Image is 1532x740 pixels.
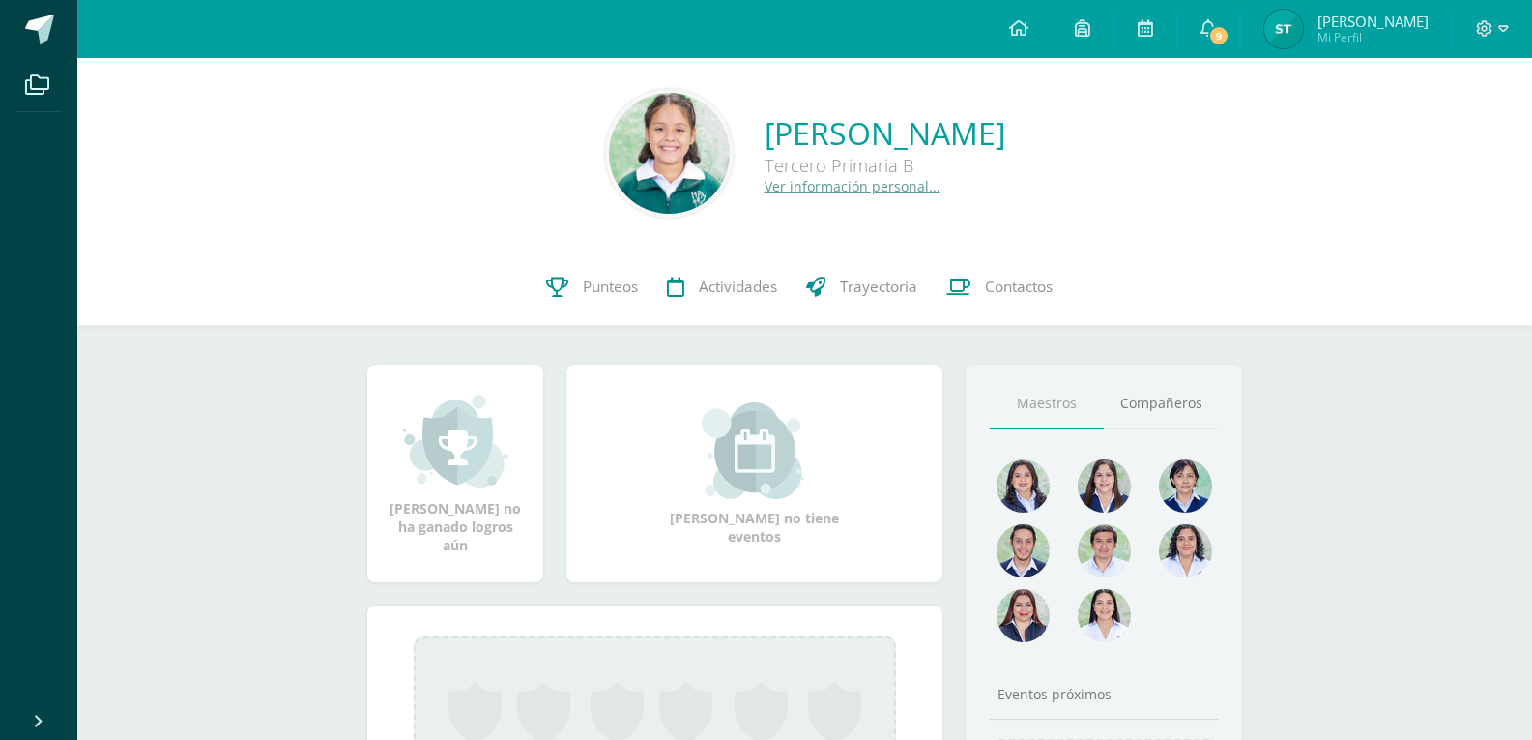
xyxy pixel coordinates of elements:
[403,393,508,489] img: achievement_small.png
[652,249,792,326] a: Actividades
[583,277,638,297] span: Punteos
[1208,25,1229,46] span: 9
[932,249,1067,326] a: Contactos
[990,379,1104,429] a: Maestros
[1078,589,1131,642] img: e88866c1a8bf4b3153ff9c6787b2a6b2.png
[387,393,524,554] div: [PERSON_NAME] no ha ganado logros aún
[765,177,940,195] a: Ver información personal...
[990,685,1218,703] div: Eventos próximos
[1317,12,1429,31] span: [PERSON_NAME]
[702,402,807,499] img: event_small.png
[1264,10,1303,48] img: 5eb0341ce2803838f8db349dfaef631f.png
[840,277,917,297] span: Trayectoria
[609,93,730,214] img: bf87d3193f9ef7e0607ab377e868a57e.png
[1159,459,1212,513] img: d3199913b2ba78bdc4d77a65fe615627.png
[699,277,777,297] span: Actividades
[792,249,932,326] a: Trayectoria
[997,524,1050,577] img: e3394e7adb7c8ac64a4cac27f35e8a2d.png
[658,402,852,546] div: [PERSON_NAME] no tiene eventos
[1104,379,1218,429] a: Compañeros
[1159,524,1212,577] img: 74e021dbc1333a55a6a6352084f0f183.png
[1078,524,1131,577] img: f0af4734c025b990c12c69d07632b04a.png
[532,249,652,326] a: Punteos
[985,277,1053,297] span: Contactos
[765,112,1005,154] a: [PERSON_NAME]
[765,154,1005,177] div: Tercero Primaria B
[997,459,1050,513] img: 45e5189d4be9c73150df86acb3c68ab9.png
[1078,459,1131,513] img: 622beff7da537a3f0b3c15e5b2b9eed9.png
[1317,29,1429,45] span: Mi Perfil
[997,589,1050,642] img: 59227928e3dac575fdf63e669d788b56.png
